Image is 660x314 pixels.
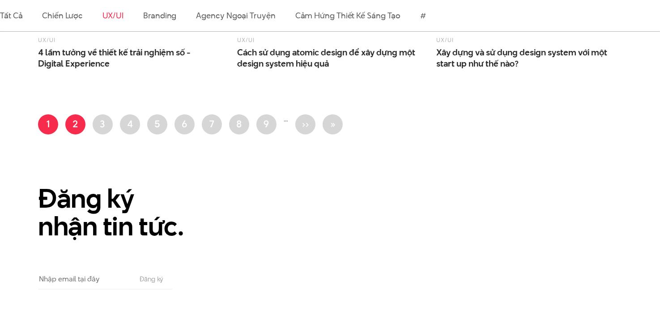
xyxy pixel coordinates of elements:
[284,114,288,124] li: …
[38,36,55,44] a: UX/UI
[65,114,85,134] a: 2
[38,269,131,289] input: Nhập email tại đây
[302,117,309,130] span: ››
[42,10,82,21] a: Chiến lược
[237,47,416,69] a: Cách sử dụng atomic design để xây dựng mộtdesign system hiệu quả
[237,58,329,69] span: design system hiệu quả
[436,47,615,69] span: Xây dựng và sử dụng design system với một
[202,114,222,134] a: 7
[147,114,167,134] a: 5
[295,10,401,21] a: Cảm hứng thiết kế sáng tạo
[436,36,454,44] a: UX/UI
[143,10,176,21] a: Branding
[120,114,140,134] a: 4
[93,114,113,134] a: 3
[256,114,277,134] a: 9
[330,117,336,130] span: »
[38,47,217,69] span: 4 lầm tưởng về thiết kế trải nghiệm số -
[229,114,249,134] a: 8
[175,114,195,134] a: 6
[196,10,275,21] a: Agency ngoại truyện
[137,276,166,283] input: Đăng ký
[38,47,217,69] a: 4 lầm tưởng về thiết kế trải nghiệm số -Digital Experience
[38,58,110,69] span: Digital Experience
[237,36,255,44] a: UX/UI
[237,47,416,69] span: Cách sử dụng atomic design để xây dựng một
[436,58,519,69] span: start up như thế nào?
[38,184,324,240] h2: Đăng ký nhận tin tức.
[436,47,615,69] a: Xây dựng và sử dụng design system với mộtstart up như thế nào?
[420,10,426,21] a: #
[102,10,124,21] a: UX/UI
